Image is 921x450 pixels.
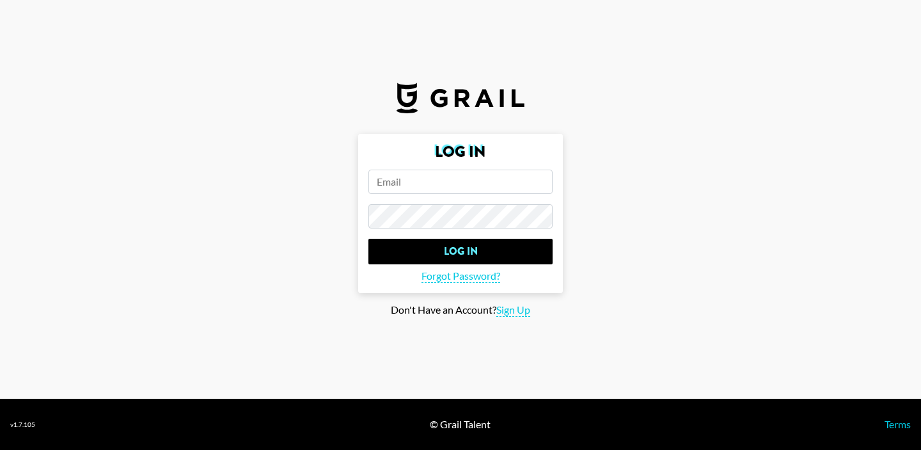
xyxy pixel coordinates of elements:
[421,269,500,283] span: Forgot Password?
[885,418,911,430] a: Terms
[368,239,553,264] input: Log In
[368,144,553,159] h2: Log In
[10,303,911,317] div: Don't Have an Account?
[430,418,491,431] div: © Grail Talent
[496,303,530,317] span: Sign Up
[397,83,524,113] img: Grail Talent Logo
[10,421,35,429] div: v 1.7.105
[368,170,553,194] input: Email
